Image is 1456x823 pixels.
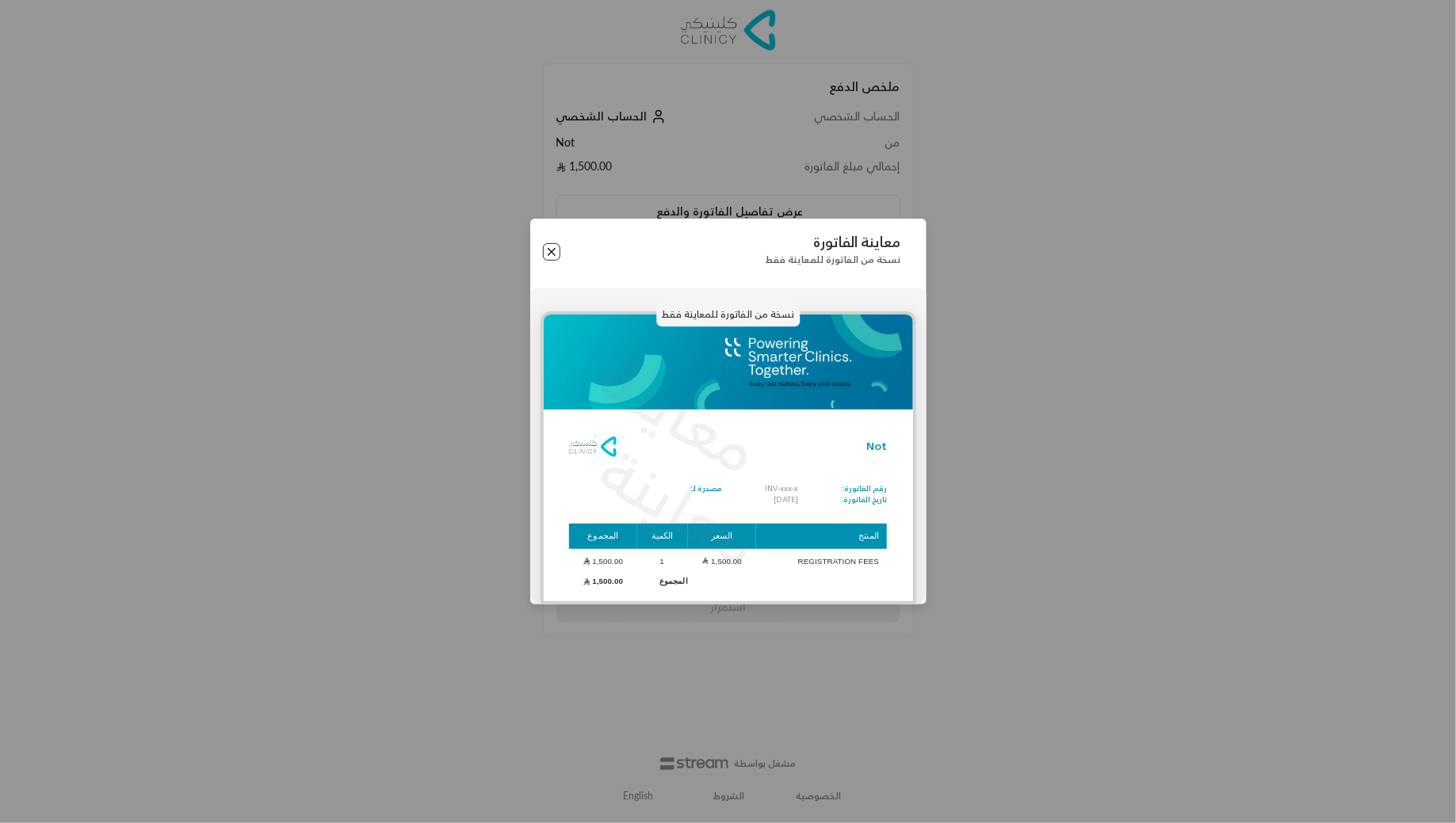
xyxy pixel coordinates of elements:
[569,551,637,572] td: 1,500.00
[656,302,800,327] p: نسخة من الفاتورة للمعاينة فقط
[569,524,637,550] th: المجموع
[583,422,778,589] p: معاينة
[569,573,637,589] td: 1,500.00
[569,423,617,471] img: Logo
[765,253,900,265] p: نسخة من الفاتورة للمعاينة فقط
[583,330,778,497] p: معاينة
[756,551,887,572] td: REGISTRATION FEES
[569,522,887,592] table: Products
[841,483,887,495] p: رقم الفاتورة:
[841,494,887,506] p: تاريخ الفاتورة:
[765,494,798,506] p: [DATE]
[543,243,560,261] button: Close
[655,556,671,567] span: 1
[765,483,798,495] p: INV-xxx-x
[866,438,887,455] p: Not
[765,234,900,251] p: معاينة الفاتورة
[637,573,688,589] td: المجموع
[544,314,913,410] img: header%20%281%29_rcmgx_ipaak.jpg
[756,524,887,550] th: المنتج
